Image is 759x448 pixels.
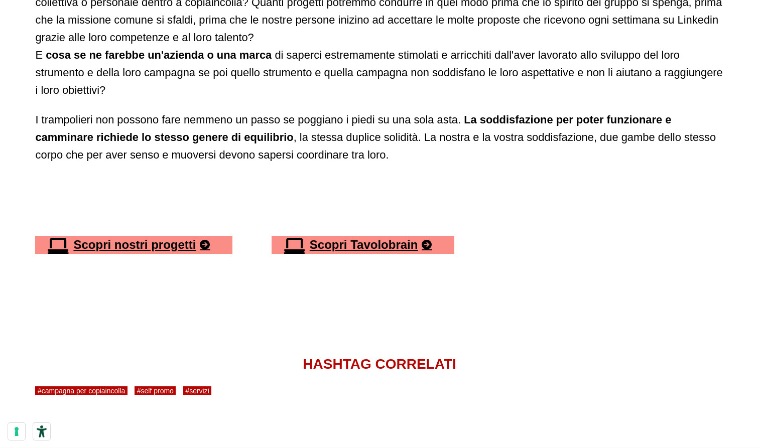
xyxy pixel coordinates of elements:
[8,423,25,440] button: Le tue preferenze relative al consenso per le tecnologie di tracciamento
[135,386,176,395] a: #self promo
[33,423,50,440] button: Strumenti di accessibilità
[272,236,455,254] a: Scopri Tavolobrain
[35,113,671,143] strong: La soddisfazione per poter funzionare e camminare richiede lo stesso genere di equilibrio
[35,354,723,374] h3: Hashtag correlati
[46,49,272,61] strong: cosa se ne farebbe un'azienda o una marca
[35,386,127,395] a: #campagna per copiaincolla
[183,386,211,395] a: #servizi
[35,111,723,164] p: I trampolieri non possono fare nemmeno un passo se poggiano i piedi su una sola asta. , la stessa...
[35,236,232,254] a: Scopri nostri progetti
